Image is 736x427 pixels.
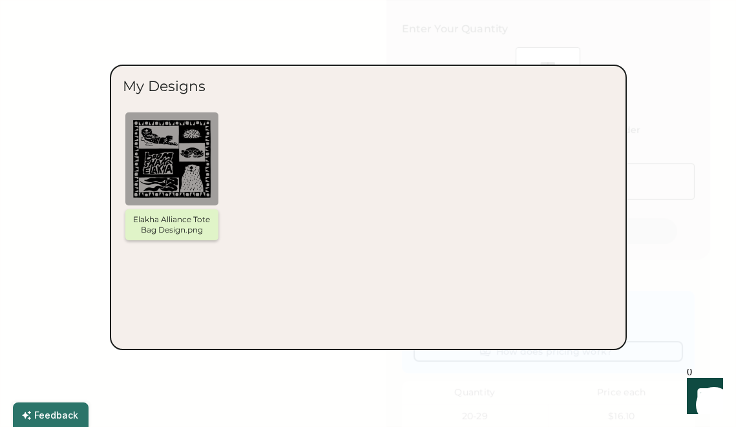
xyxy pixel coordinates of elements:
[123,78,205,96] div: My Designs
[675,369,730,424] iframe: Front Chat
[133,120,211,198] img: 1756082165819x697959929278103600-Display.png%3Ftr%3Dbl-1
[131,214,213,235] div: Elakha Alliance Tote Bag Design.png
